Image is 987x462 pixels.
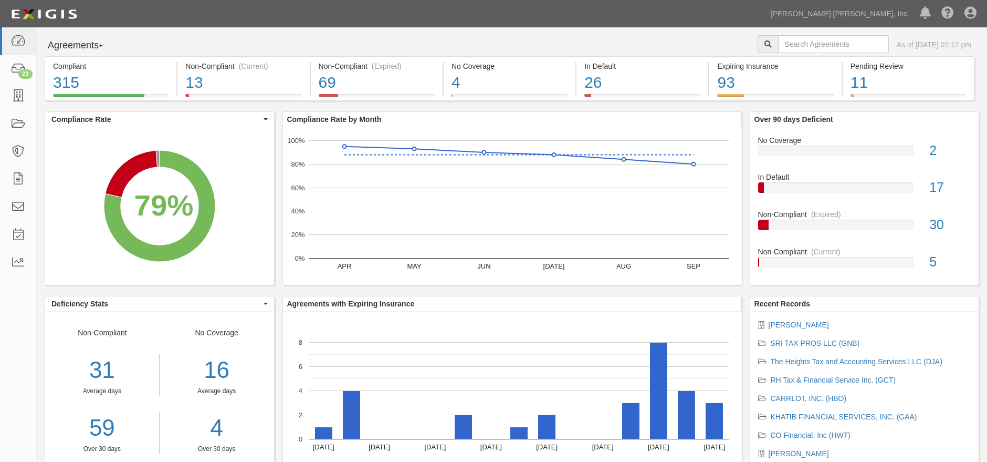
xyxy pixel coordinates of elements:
text: 20% [291,231,304,239]
text: [DATE] [424,443,446,451]
div: 16 [167,354,266,387]
text: 0% [295,254,304,262]
a: CARRLOT, INC. (HBO) [771,394,847,403]
a: 4 [167,412,266,445]
div: 2 [921,141,979,160]
div: 93 [717,71,833,94]
div: 4 [451,71,568,94]
text: APR [337,262,351,270]
i: Help Center - Complianz [941,7,954,20]
text: [DATE] [703,443,725,451]
text: [DATE] [592,443,613,451]
div: 30 [921,215,979,234]
a: 59 [45,412,159,445]
text: 4 [298,387,302,395]
div: Expiring Insurance [717,61,833,71]
text: AUG [616,262,631,270]
div: No Coverage [750,135,979,146]
div: 26 [584,71,700,94]
input: Search Agreements [778,35,889,53]
div: Compliant [53,61,169,71]
button: Agreements [45,35,123,56]
a: Expiring Insurance93 [709,94,841,102]
text: [DATE] [648,443,669,451]
div: No Coverage [451,61,568,71]
div: In Default [750,172,979,182]
text: 80% [291,160,304,168]
b: Compliance Rate by Month [287,115,382,124]
text: 100% [287,137,305,145]
text: 0 [298,435,302,443]
a: RH Tax & Financial Service Inc. (GCT) [771,376,896,384]
div: 69 [319,71,435,94]
text: 40% [291,207,304,215]
div: 17 [921,178,979,197]
div: (Current) [811,247,841,257]
div: Non-Compliant [45,327,160,454]
text: MAY [407,262,422,270]
text: 2 [298,411,302,419]
a: Compliant315 [45,94,176,102]
a: [PERSON_NAME] [PERSON_NAME], Inc. [765,3,915,24]
div: Over 30 days [45,445,159,454]
a: Non-Compliant(Expired)69 [311,94,443,102]
div: Average days [45,387,159,396]
b: Over 90 days Deficient [754,115,833,124]
a: No Coverage4 [444,94,575,102]
span: Deficiency Stats [51,299,261,309]
div: Non-Compliant (Current) [185,61,301,71]
div: 22 [18,69,33,79]
a: In Default17 [758,172,971,209]
text: [DATE] [543,262,564,270]
div: 13 [185,71,301,94]
a: CO Financial, Inc (HWT) [771,431,850,439]
b: Recent Records [754,300,811,308]
a: Pending Review11 [843,94,974,102]
div: No Coverage [160,327,274,454]
text: 6 [298,363,302,371]
text: 60% [291,183,304,191]
div: 315 [53,71,169,94]
text: JUN [477,262,490,270]
div: Non-Compliant (Expired) [319,61,435,71]
text: [DATE] [536,443,558,451]
div: (Expired) [811,209,841,220]
a: In Default26 [576,94,708,102]
a: Non-Compliant(Expired)30 [758,209,971,247]
a: Non-Compliant(Current)13 [177,94,309,102]
div: In Default [584,61,700,71]
img: logo-5460c22ac91f19d4615b14bd174203de0afe785f0fc80cf4dbbc73dc1793850b.png [8,5,80,24]
div: As of [DATE] 01:12 pm [897,39,971,50]
text: [DATE] [480,443,501,451]
b: Agreements with Expiring Insurance [287,300,415,308]
text: SEP [686,262,700,270]
a: Non-Compliant(Current)5 [758,247,971,276]
div: Pending Review [850,61,966,71]
div: Over 30 days [167,445,266,454]
div: 31 [45,354,159,387]
text: [DATE] [369,443,390,451]
text: [DATE] [312,443,334,451]
a: No Coverage2 [758,135,971,172]
div: 79% [134,184,194,227]
div: (Expired) [372,61,402,71]
div: (Current) [239,61,268,71]
div: 5 [921,253,979,272]
div: Non-Compliant [750,209,979,220]
button: Compliance Rate [45,112,274,127]
svg: A chart. [45,127,274,285]
div: Average days [167,387,266,396]
a: [PERSON_NAME] [769,321,829,329]
button: Deficiency Stats [45,296,274,311]
a: The Heights Tax and Accounting Services LLC (DJA) [771,357,942,366]
div: 11 [850,71,966,94]
span: Compliance Rate [51,114,261,125]
svg: A chart. [283,127,742,285]
a: [PERSON_NAME] [769,449,829,458]
a: SRI TAX PROS LLC (GNB) [771,339,860,347]
text: 8 [298,338,302,346]
div: Non-Compliant [750,247,979,257]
